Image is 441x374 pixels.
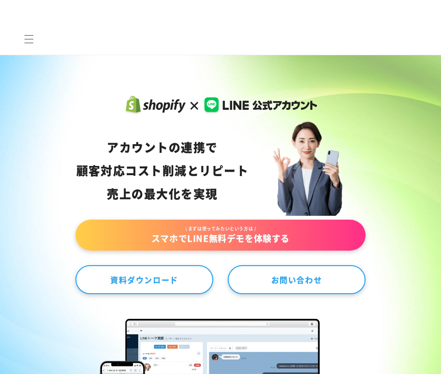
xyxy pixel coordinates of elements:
[228,265,366,294] a: お問い合わせ
[18,29,40,50] summary: メニュー
[75,220,366,251] a: \ まずは使ってみたいという方は /スマホでLINE無料デモを体験する
[75,135,250,205] div: アカウントの連携で 顧客対応コスト削減と リピート売上の 最大化を実現
[75,265,213,294] a: 資料ダウンロード
[85,225,356,232] span: \ まずは使ってみたいという方は /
